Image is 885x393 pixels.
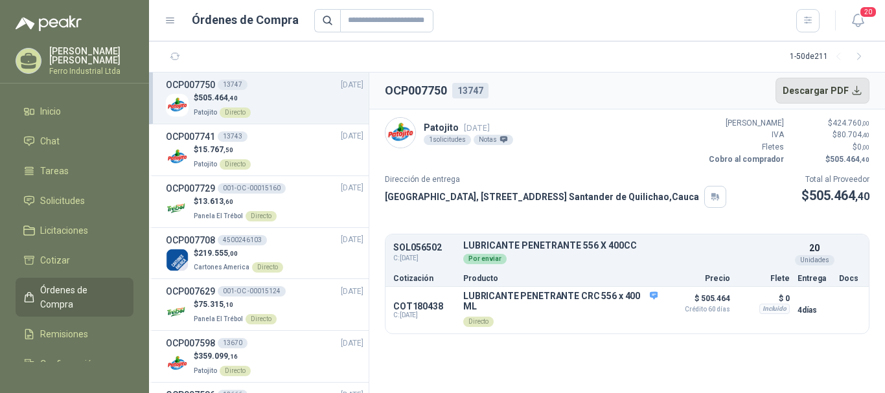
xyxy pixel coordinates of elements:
[463,317,494,327] div: Directo
[224,301,233,308] span: ,10
[833,118,869,128] span: 424.760
[166,284,215,298] h3: OCP007629
[809,188,869,203] span: 505.464
[801,186,869,206] p: $
[464,123,490,133] span: [DATE]
[198,300,233,309] span: 75.315
[198,145,233,154] span: 15.767
[706,141,784,153] p: Fletes
[49,47,133,65] p: [PERSON_NAME] [PERSON_NAME]
[40,357,97,371] span: Configuración
[839,275,861,282] p: Docs
[166,94,189,117] img: Company Logo
[341,337,363,350] span: [DATE]
[40,327,88,341] span: Remisiones
[166,284,363,325] a: OCP007629001-OC -00015124[DATE] Company Logo$75.315,10Panela El TrébolDirecto
[474,135,513,145] div: Notas
[194,144,251,156] p: $
[198,93,238,102] span: 505.464
[341,234,363,246] span: [DATE]
[16,248,133,273] a: Cotizar
[194,212,243,219] span: Panela El Trébol
[452,83,488,98] div: 13747
[40,134,60,148] span: Chat
[862,120,869,127] span: ,00
[738,275,790,282] p: Flete
[798,275,831,282] p: Entrega
[830,155,869,164] span: 505.464
[859,6,877,18] span: 20
[665,306,730,313] span: Crédito 60 días
[166,300,189,323] img: Company Logo
[194,264,249,271] span: Cartones America
[776,78,870,104] button: Descargar PDF
[16,188,133,213] a: Solicitudes
[220,107,251,118] div: Directo
[218,131,247,142] div: 13743
[220,159,251,170] div: Directo
[166,336,363,377] a: OCP00759813670[DATE] Company Logo$359.099,16PatojitoDirecto
[166,129,363,170] a: OCP00774113743[DATE] Company Logo$15.767,50PatojitoDirecto
[224,198,233,205] span: ,60
[246,314,277,324] div: Directo
[218,338,247,348] div: 13670
[857,142,869,152] span: 0
[40,283,121,311] span: Órdenes de Compra
[228,250,238,257] span: ,00
[194,92,251,104] p: $
[194,109,217,116] span: Patojito
[706,129,784,141] p: IVA
[862,131,869,139] span: ,40
[809,241,820,255] p: 20
[166,249,189,271] img: Company Logo
[837,130,869,139] span: 80.704
[166,146,189,168] img: Company Logo
[341,79,363,91] span: [DATE]
[393,311,455,319] span: C: [DATE]
[194,298,277,311] p: $
[463,254,507,264] div: Por enviar
[341,182,363,194] span: [DATE]
[166,233,363,274] a: OCP0077084500246103[DATE] Company Logo$219.555,00Cartones AmericaDirecto
[218,235,267,245] div: 4500246103
[194,315,243,322] span: Panela El Trébol
[393,301,455,311] p: COT180438
[706,117,784,129] p: [PERSON_NAME]
[16,16,82,31] img: Logo peakr
[194,161,217,168] span: Patojito
[166,197,189,220] img: Company Logo
[424,120,513,135] p: Patojito
[738,291,790,306] p: $ 0
[198,197,233,206] span: 13.613
[846,9,869,32] button: 20
[801,174,869,186] p: Total al Proveedor
[792,129,869,141] p: $
[855,190,869,203] span: ,40
[228,95,238,102] span: ,40
[393,243,455,253] p: SOL056502
[166,352,189,375] img: Company Logo
[463,291,658,311] p: LUBRICANTE PENETRANTE CRC 556 x 400 ML
[40,253,70,267] span: Cotizar
[166,181,363,222] a: OCP007729001-OC -00015160[DATE] Company Logo$13.613,60Panela El TrébolDirecto
[385,82,447,100] h2: OCP007750
[16,218,133,243] a: Licitaciones
[16,129,133,153] a: Chat
[40,104,61,118] span: Inicio
[798,302,831,318] p: 4 días
[16,352,133,376] a: Configuración
[166,78,215,92] h3: OCP007750
[759,304,790,314] div: Incluido
[166,129,215,144] h3: OCP007741
[341,286,363,298] span: [DATE]
[393,275,455,282] p: Cotización
[341,130,363,142] span: [DATE]
[665,275,730,282] p: Precio
[194,196,277,208] p: $
[665,291,730,313] p: $ 505.464
[166,233,215,247] h3: OCP007708
[218,80,247,90] div: 13747
[194,367,217,374] span: Patojito
[16,159,133,183] a: Tareas
[220,366,251,376] div: Directo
